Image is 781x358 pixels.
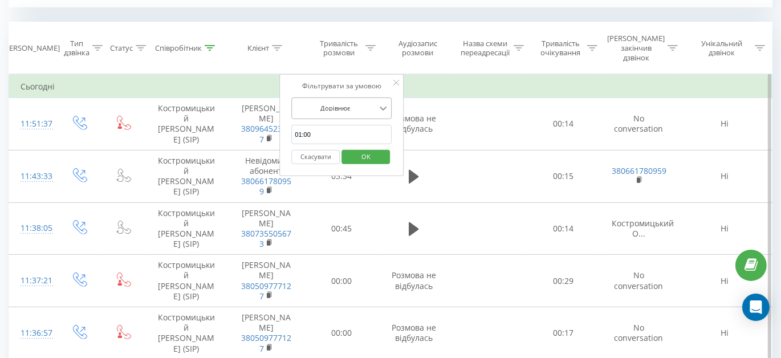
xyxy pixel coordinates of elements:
[145,255,227,307] td: Костромицький [PERSON_NAME] (SIP)
[600,98,677,150] td: No conversation
[145,98,227,150] td: Костромицький [PERSON_NAME] (SIP)
[677,98,772,150] td: Ні
[350,148,382,165] span: OK
[21,113,45,135] div: 11:51:37
[389,39,447,58] div: Аудіозапис розмови
[677,202,772,255] td: Ні
[291,80,392,92] div: Фільтрувати за умовою
[291,125,392,145] input: 00:00
[241,123,291,144] a: 380964523507
[145,150,227,202] td: Костромицький [PERSON_NAME] (SIP)
[9,75,772,98] td: Сьогодні
[21,270,45,292] div: 11:37:21
[241,228,291,249] a: 380735505673
[526,255,600,307] td: 00:29
[241,280,291,302] a: 380509777127
[247,43,269,53] div: Клієнт
[241,176,291,197] a: 380661780959
[227,98,304,150] td: [PERSON_NAME]
[155,43,202,53] div: Співробітник
[304,255,379,307] td: 00:00
[526,202,600,255] td: 00:14
[21,217,45,239] div: 11:38:05
[341,150,390,164] button: OK
[315,39,363,58] div: Тривалість розмови
[742,294,770,321] div: Open Intercom Messenger
[64,39,90,58] div: Тип дзвінка
[21,165,45,188] div: 11:43:33
[536,39,584,58] div: Тривалість очікування
[677,255,772,307] td: Ні
[2,43,60,53] div: [PERSON_NAME]
[691,39,752,58] div: Унікальний дзвінок
[227,150,304,202] td: Невідомий абонент
[612,218,674,239] span: Костромицький О...
[392,322,436,343] span: Розмова не відбулась
[145,202,227,255] td: Костромицький [PERSON_NAME] (SIP)
[612,165,666,176] a: 380661780959
[304,202,379,255] td: 00:45
[526,150,600,202] td: 00:15
[526,98,600,150] td: 00:14
[227,202,304,255] td: [PERSON_NAME]
[21,322,45,344] div: 11:36:57
[110,43,133,53] div: Статус
[677,150,772,202] td: Ні
[607,34,665,63] div: [PERSON_NAME] закінчив дзвінок
[460,39,511,58] div: Назва схеми переадресації
[392,270,436,291] span: Розмова не відбулась
[291,150,340,164] button: Скасувати
[600,255,677,307] td: No conversation
[227,255,304,307] td: [PERSON_NAME]
[241,332,291,353] a: 380509777127
[392,113,436,134] span: Розмова не відбулась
